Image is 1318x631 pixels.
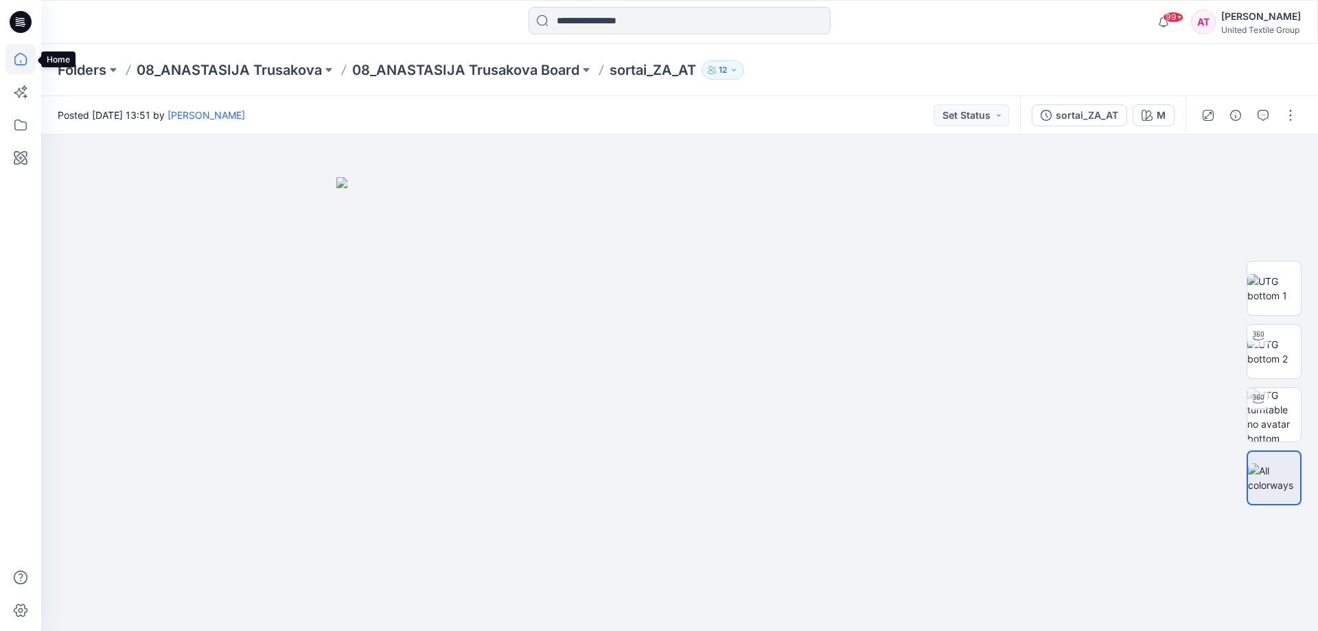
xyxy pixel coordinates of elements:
img: All colorways [1248,463,1300,492]
span: Posted [DATE] 13:51 by [58,108,245,122]
img: UTG turntable no avatar bottom [1247,388,1301,441]
a: 08_ANASTASIJA Trusakova Board [352,60,579,80]
div: sortai_ZA_AT [1056,108,1118,123]
button: sortai_ZA_AT [1032,104,1127,126]
button: Details [1225,104,1247,126]
a: Folders [58,60,106,80]
div: AT [1191,10,1216,34]
img: UTG bottom 2 [1247,337,1301,366]
p: sortai_ZA_AT [610,60,696,80]
div: [PERSON_NAME] [1221,8,1301,25]
span: 99+ [1163,12,1183,23]
div: M [1157,108,1166,123]
img: UTG bottom 1 [1247,274,1301,303]
button: 12 [702,60,744,80]
p: 12 [719,62,727,78]
a: 08_ANASTASIJA Trusakova [137,60,322,80]
button: M [1133,104,1175,126]
a: [PERSON_NAME] [167,109,245,121]
div: United Textile Group [1221,25,1301,35]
